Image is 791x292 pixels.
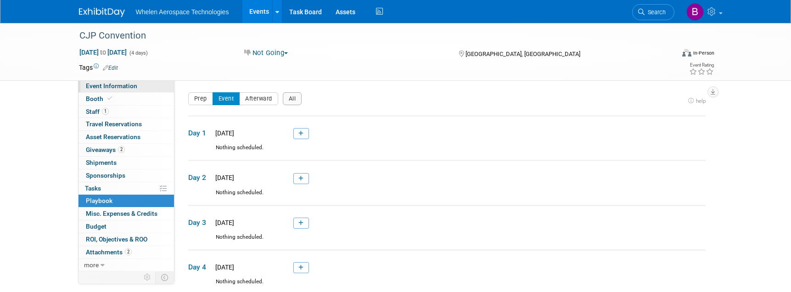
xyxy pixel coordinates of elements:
[241,48,292,58] button: Not Going
[79,246,174,258] a: Attachments2
[84,261,99,269] span: more
[79,131,174,143] a: Asset Reservations
[107,96,112,101] i: Booth reservation complete
[79,93,174,105] a: Booth
[283,92,302,105] button: All
[213,92,240,105] button: Event
[188,218,211,228] span: Day 3
[79,8,125,17] img: ExhibitDay
[239,92,278,105] button: Afterward
[76,28,661,44] div: CJP Convention
[689,63,714,67] div: Event Rating
[125,248,132,255] span: 2
[85,185,101,192] span: Tasks
[102,108,109,115] span: 1
[86,223,107,230] span: Budget
[188,128,211,138] span: Day 1
[188,262,211,272] span: Day 4
[86,210,157,217] span: Misc. Expenses & Credits
[79,80,174,92] a: Event Information
[86,236,147,243] span: ROI, Objectives & ROO
[632,4,674,20] a: Search
[118,146,125,153] span: 2
[79,195,174,207] a: Playbook
[686,3,704,21] img: Bree Wheeler
[79,118,174,130] a: Travel Reservations
[693,50,714,56] div: In-Person
[696,98,706,104] span: help
[86,133,140,140] span: Asset Reservations
[79,48,127,56] span: [DATE] [DATE]
[86,95,114,102] span: Booth
[79,233,174,246] a: ROI, Objectives & ROO
[79,106,174,118] a: Staff1
[136,8,229,16] span: Whelen Aerospace Technologies
[79,182,174,195] a: Tasks
[466,51,580,57] span: [GEOGRAPHIC_DATA], [GEOGRAPHIC_DATA]
[79,259,174,271] a: more
[86,82,137,90] span: Event Information
[213,129,234,137] span: [DATE]
[86,197,112,204] span: Playbook
[86,108,109,115] span: Staff
[86,120,142,128] span: Travel Reservations
[213,219,234,226] span: [DATE]
[155,271,174,283] td: Toggle Event Tabs
[213,264,234,271] span: [DATE]
[188,144,706,160] div: Nothing scheduled.
[103,65,118,71] a: Edit
[188,173,211,183] span: Day 2
[140,271,156,283] td: Personalize Event Tab Strip
[129,50,148,56] span: (4 days)
[79,144,174,156] a: Giveaways2
[213,174,234,181] span: [DATE]
[188,92,213,105] button: Prep
[86,146,125,153] span: Giveaways
[86,172,125,179] span: Sponsorships
[79,208,174,220] a: Misc. Expenses & Credits
[99,49,107,56] span: to
[188,189,706,205] div: Nothing scheduled.
[86,248,132,256] span: Attachments
[86,159,117,166] span: Shipments
[645,9,666,16] span: Search
[79,169,174,182] a: Sponsorships
[79,63,118,72] td: Tags
[188,233,706,249] div: Nothing scheduled.
[79,157,174,169] a: Shipments
[620,48,715,62] div: Event Format
[79,220,174,233] a: Budget
[682,49,691,56] img: Format-Inperson.png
